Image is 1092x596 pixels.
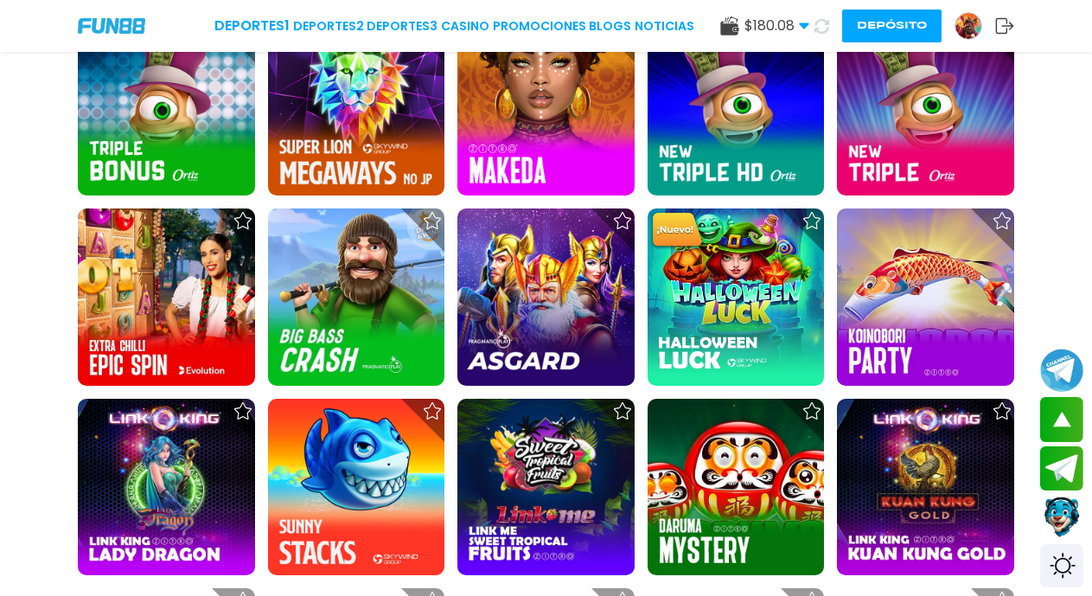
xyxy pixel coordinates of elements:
[268,19,445,196] img: Super Lion Megaways no JP
[457,399,635,576] img: Link Me Sweet Tropical Fruits
[635,17,694,35] a: NOTICIAS
[648,399,825,576] img: Daruma Mystery
[293,17,364,35] a: Deportes2
[78,208,255,386] img: Extra Chilli Epic Spins
[493,17,586,35] a: Promociones
[1040,544,1083,587] div: Switch theme
[367,17,437,35] a: Deportes3
[1040,446,1083,491] button: Join telegram
[648,208,825,386] img: Halloween Luck™
[268,399,445,576] img: Sunny Stacks
[842,10,942,42] button: Depósito
[1040,495,1083,540] button: Contact customer service
[78,19,255,196] img: Triple Bonus
[955,12,995,40] a: Avatar
[268,208,445,386] img: Big Bass Crash™
[78,18,145,33] img: Company Logo
[78,399,255,576] img: Link King Lady Dragon
[955,13,981,39] img: Avatar
[214,16,290,36] a: Deportes1
[457,19,635,196] img: Makeda
[589,17,631,35] a: BLOGS
[837,399,1014,576] img: Link King Kuan Kung Gold
[1040,397,1083,442] button: scroll up
[744,16,809,36] span: $ 180.08
[441,17,489,35] a: CASINO
[1040,348,1083,393] button: Join telegram channel
[649,210,706,250] img: New
[837,208,1014,386] img: Koinobori Party
[648,19,825,196] img: New Triple
[837,19,1014,196] img: New Triple
[457,208,635,386] img: Asgard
